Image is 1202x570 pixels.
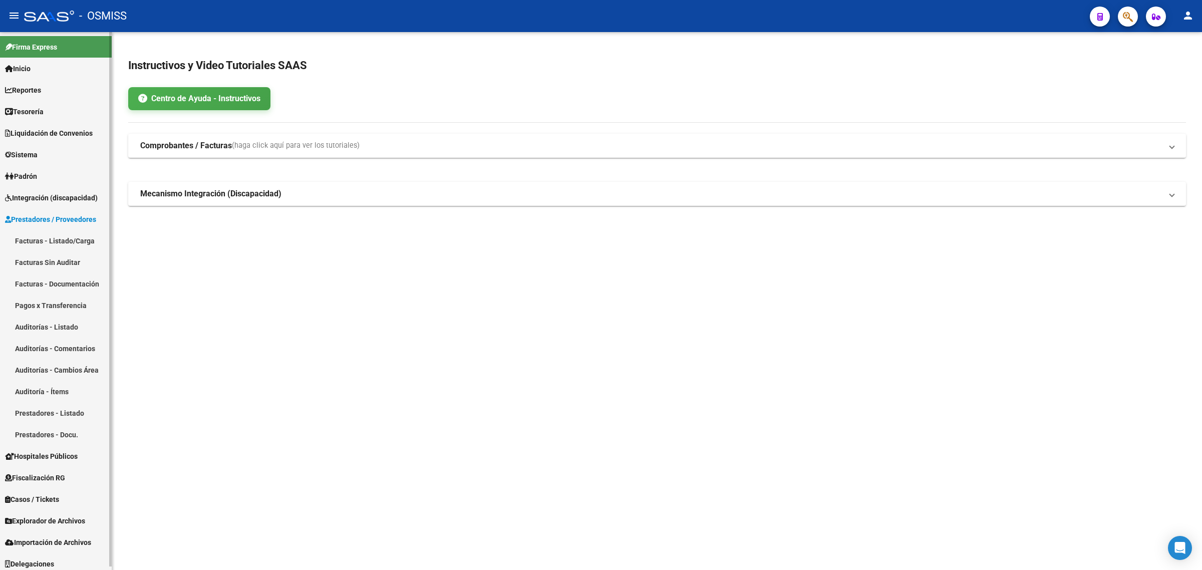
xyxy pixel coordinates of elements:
span: Casos / Tickets [5,494,59,505]
span: (haga click aquí para ver los tutoriales) [232,140,360,151]
span: Firma Express [5,42,57,53]
mat-expansion-panel-header: Comprobantes / Facturas(haga click aquí para ver los tutoriales) [128,134,1186,158]
span: Delegaciones [5,558,54,569]
span: Padrón [5,171,37,182]
span: Reportes [5,85,41,96]
span: Sistema [5,149,38,160]
a: Centro de Ayuda - Instructivos [128,87,270,110]
span: Prestadores / Proveedores [5,214,96,225]
mat-expansion-panel-header: Mecanismo Integración (Discapacidad) [128,182,1186,206]
mat-icon: person [1182,10,1194,22]
span: Tesorería [5,106,44,117]
span: Importación de Archivos [5,537,91,548]
strong: Comprobantes / Facturas [140,140,232,151]
div: Open Intercom Messenger [1168,536,1192,560]
mat-icon: menu [8,10,20,22]
span: Hospitales Públicos [5,451,78,462]
span: - OSMISS [79,5,127,27]
span: Liquidación de Convenios [5,128,93,139]
strong: Mecanismo Integración (Discapacidad) [140,188,281,199]
span: Integración (discapacidad) [5,192,98,203]
span: Inicio [5,63,31,74]
span: Explorador de Archivos [5,515,85,526]
h2: Instructivos y Video Tutoriales SAAS [128,56,1186,75]
span: Fiscalización RG [5,472,65,483]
